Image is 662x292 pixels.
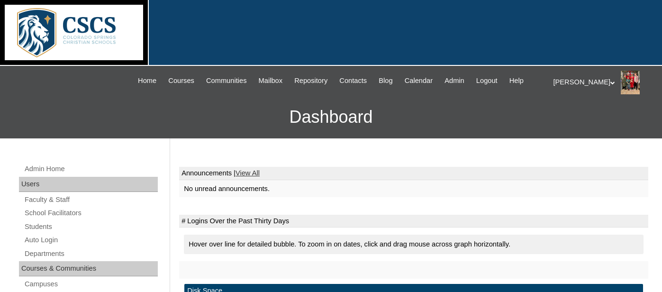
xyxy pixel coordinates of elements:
span: Logout [476,75,498,86]
h3: Dashboard [5,96,657,138]
span: Blog [379,75,392,86]
a: Admin [440,75,469,86]
span: Admin [444,75,464,86]
a: Auto Login [24,234,158,246]
a: Mailbox [254,75,288,86]
a: Logout [472,75,502,86]
div: Courses & Communities [19,261,158,276]
span: Courses [168,75,194,86]
td: No unread announcements. [179,180,648,198]
a: Departments [24,248,158,260]
a: Faculty & Staff [24,194,158,206]
a: Home [133,75,161,86]
div: Users [19,177,158,192]
span: Contacts [339,75,367,86]
a: Students [24,221,158,233]
a: Help [505,75,528,86]
a: Campuses [24,278,158,290]
span: Repository [294,75,327,86]
div: Hover over line for detailed bubble. To zoom in on dates, click and drag mouse across graph horiz... [184,235,644,254]
span: Mailbox [259,75,283,86]
td: # Logins Over the Past Thirty Days [179,215,648,228]
td: Announcements | [179,167,648,180]
a: Blog [374,75,397,86]
img: logo-white.png [5,5,143,60]
a: Admin Home [24,163,158,175]
a: Communities [201,75,252,86]
a: Contacts [335,75,372,86]
span: Help [509,75,524,86]
div: [PERSON_NAME] [553,71,653,94]
a: Repository [290,75,332,86]
a: Calendar [400,75,437,86]
img: Stephanie Phillips [621,71,640,94]
span: Communities [206,75,247,86]
a: Courses [163,75,199,86]
span: Home [138,75,156,86]
a: View All [236,169,260,177]
span: Calendar [405,75,433,86]
a: School Facilitators [24,207,158,219]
